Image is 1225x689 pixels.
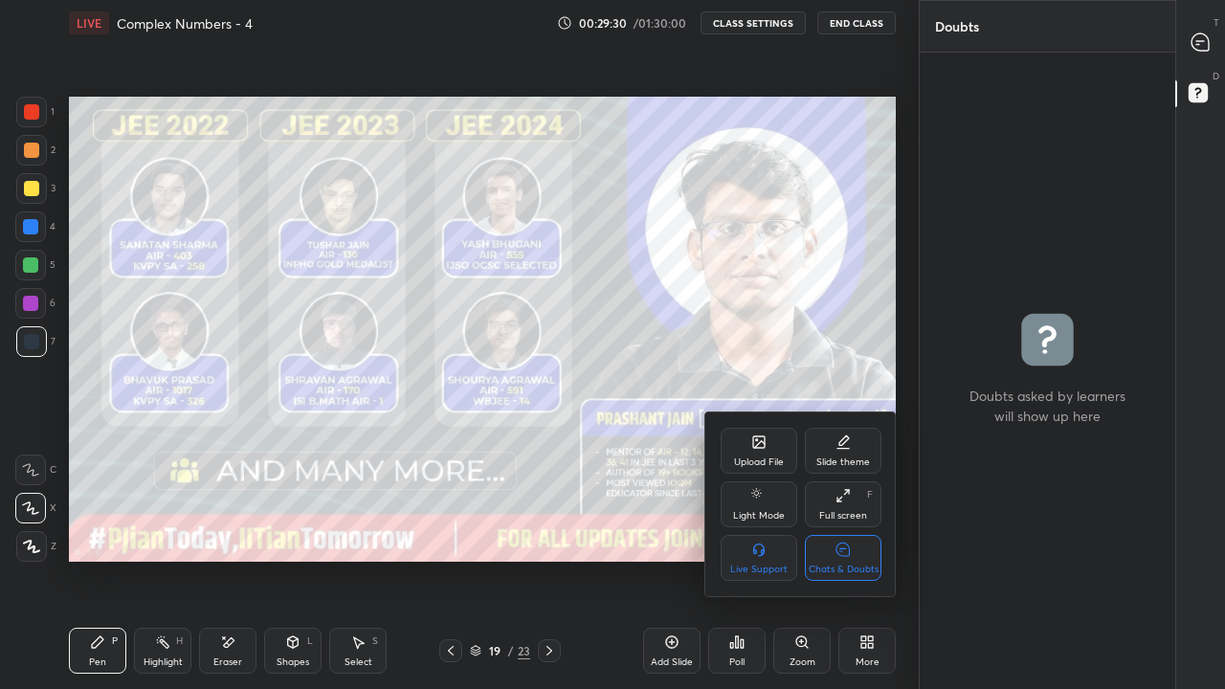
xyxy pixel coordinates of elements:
[816,457,870,467] div: Slide theme
[809,565,879,574] div: Chats & Doubts
[730,565,788,574] div: Live Support
[867,490,873,500] div: F
[733,511,785,521] div: Light Mode
[819,511,867,521] div: Full screen
[734,457,784,467] div: Upload File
